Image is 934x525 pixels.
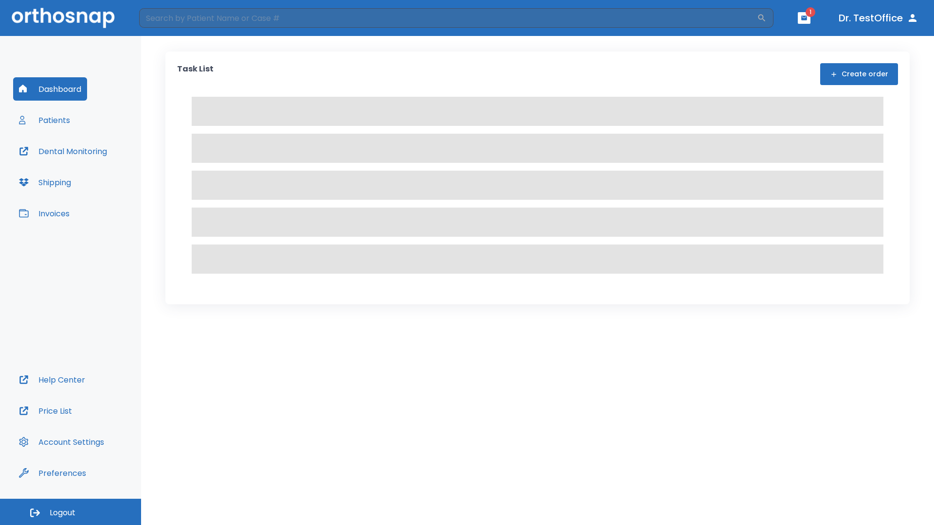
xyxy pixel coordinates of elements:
button: Help Center [13,368,91,391]
img: Orthosnap [12,8,115,28]
button: Invoices [13,202,75,225]
button: Patients [13,108,76,132]
p: Task List [177,63,214,85]
button: Create order [820,63,898,85]
button: Dental Monitoring [13,140,113,163]
span: 1 [806,7,815,17]
button: Preferences [13,461,92,485]
span: Logout [50,507,75,518]
button: Account Settings [13,430,110,454]
button: Shipping [13,171,77,194]
button: Price List [13,399,78,422]
button: Dr. TestOffice [835,9,922,27]
button: Dashboard [13,77,87,101]
input: Search by Patient Name or Case # [139,8,757,28]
